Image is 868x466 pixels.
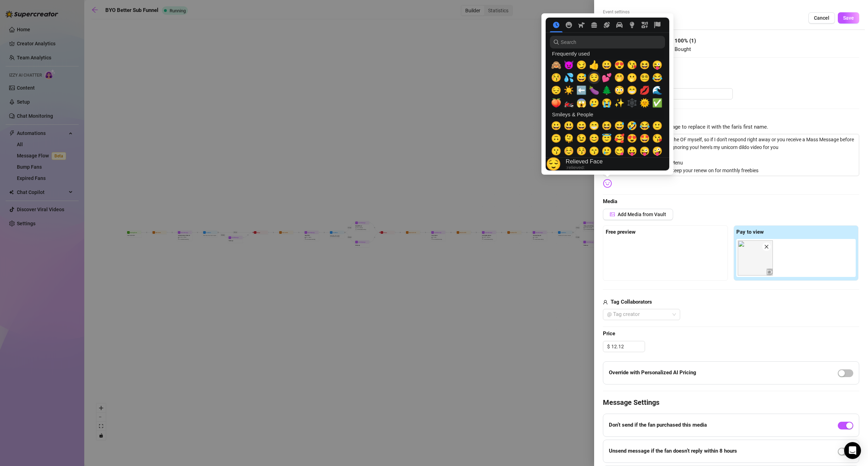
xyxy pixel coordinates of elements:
span: Save [843,15,854,21]
strong: 100 % ( 1 ) [675,38,696,44]
h4: Message Settings [603,397,859,407]
span: video-camera [767,270,772,274]
span: user [603,298,608,306]
strong: Pay to view [736,229,764,235]
textarea: thank you for subbing<3 I run the OF myself, so if I don't respond right away or you receive a Ma... [603,134,859,176]
strong: Tag Collaborators [611,299,652,305]
input: Free [611,341,645,352]
div: Open Intercom Messenger [844,442,861,459]
span: Event settings [603,9,652,15]
button: Save [838,12,859,24]
img: svg%3e [603,179,612,188]
img: media [738,240,773,276]
span: Put in your message to replace it with the fan's first name. [603,123,859,131]
button: Cancel [808,12,835,24]
span: Add Media from Vault [618,212,666,217]
strong: Media [603,198,617,205]
strong: Don’t send if the fan purchased this media [609,422,707,428]
strong: Unsend message if the fan doesn’t reply within 8 hours [609,448,737,454]
span: close [764,244,769,249]
span: picture [610,212,615,217]
span: Cancel [814,15,829,21]
button: Add Media from Vault [603,209,673,220]
strong: Free preview [606,229,636,235]
strong: Price [603,330,615,337]
span: Bought [675,46,691,52]
strong: Override with Personalized AI Pricing [609,369,696,376]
